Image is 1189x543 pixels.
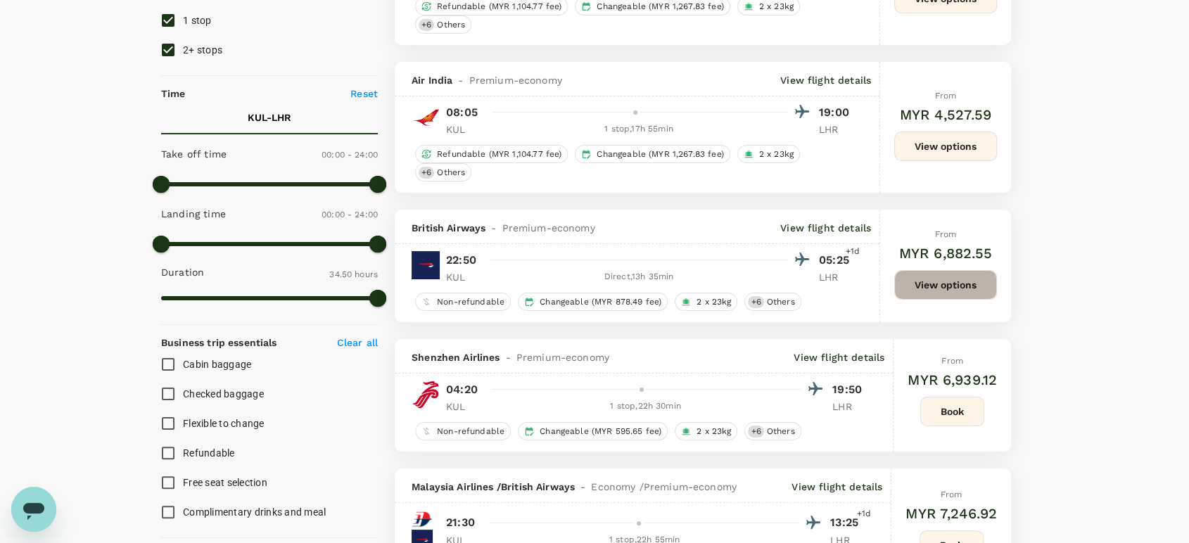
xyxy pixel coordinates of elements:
[920,397,984,426] button: Book
[183,447,235,459] span: Refundable
[905,502,997,525] h6: MYR 7,246.92
[941,490,962,499] span: From
[691,296,737,308] span: 2 x 23kg
[490,400,801,414] div: 1 stop , 22h 30min
[754,148,799,160] span: 2 x 23kg
[431,19,471,31] span: Others
[183,388,264,400] span: Checked baggage
[490,270,788,284] div: Direct , 13h 35min
[748,296,763,308] span: + 6
[832,381,867,398] p: 19:50
[761,426,801,437] span: Others
[419,19,434,31] span: + 6
[415,15,471,34] div: +6Others
[161,265,204,279] p: Duration
[591,148,729,160] span: Changeable (MYR 1,267.83 fee)
[11,487,56,532] iframe: Button to launch messaging window
[248,110,291,124] p: KUL - LHR
[183,418,265,429] span: Flexible to change
[819,122,854,136] p: LHR
[591,480,643,494] span: Economy /
[780,73,871,87] p: View flight details
[575,480,591,494] span: -
[935,91,957,101] span: From
[161,207,226,221] p: Landing time
[691,426,737,437] span: 2 x 23kg
[516,350,609,364] span: Premium-economy
[412,509,433,530] img: MH
[329,269,378,279] span: 34.50 hours
[412,381,440,409] img: ZH
[744,422,801,440] div: +6Others
[446,252,476,269] p: 22:50
[415,145,568,163] div: Refundable (MYR 1,104.77 fee)
[518,293,668,311] div: Changeable (MYR 878.49 fee)
[857,507,871,521] span: +1d
[502,221,594,235] span: Premium-economy
[183,506,326,518] span: Complimentary drinks and meal
[415,293,511,311] div: Non-refundable
[900,103,992,126] h6: MYR 4,527.59
[183,359,251,370] span: Cabin baggage
[161,337,277,348] strong: Business trip essentials
[415,422,511,440] div: Non-refundable
[183,15,212,26] span: 1 stop
[161,147,227,161] p: Take off time
[412,73,452,87] span: Air India
[846,245,860,259] span: +1d
[490,122,788,136] div: 1 stop , 17h 55min
[761,296,801,308] span: Others
[431,426,510,437] span: Non-refundable
[832,400,867,414] p: LHR
[935,229,957,239] span: From
[941,356,963,366] span: From
[737,145,800,163] div: 2 x 23kg
[469,73,562,87] span: Premium-economy
[446,400,481,414] p: KUL
[412,251,440,279] img: BA
[534,296,667,308] span: Changeable (MYR 878.49 fee)
[754,1,799,13] span: 2 x 23kg
[446,270,481,284] p: KUL
[819,252,854,269] p: 05:25
[591,1,729,13] span: Changeable (MYR 1,267.83 fee)
[446,104,478,121] p: 08:05
[794,350,884,364] p: View flight details
[337,336,378,350] p: Clear all
[412,350,500,364] span: Shenzhen Airlines
[412,480,575,494] span: Malaysia Airlines / British Airways
[431,1,567,13] span: Refundable (MYR 1,104.77 fee)
[894,270,997,300] button: View options
[830,514,865,531] p: 13:25
[419,167,434,179] span: + 6
[894,132,997,161] button: View options
[350,87,378,101] p: Reset
[744,293,801,311] div: +6Others
[322,210,378,219] span: 00:00 - 24:00
[446,381,478,398] p: 04:20
[819,270,854,284] p: LHR
[748,426,763,437] span: + 6
[322,150,378,160] span: 00:00 - 24:00
[500,350,516,364] span: -
[675,293,737,311] div: 2 x 23kg
[446,514,475,531] p: 21:30
[819,104,854,121] p: 19:00
[908,369,997,391] h6: MYR 6,939.12
[415,163,471,181] div: +6Others
[452,73,469,87] span: -
[161,87,186,101] p: Time
[431,167,471,179] span: Others
[534,426,667,437] span: Changeable (MYR 595.65 fee)
[412,221,485,235] span: British Airways
[899,242,993,264] h6: MYR 6,882.55
[485,221,502,235] span: -
[412,103,440,132] img: AI
[446,122,481,136] p: KUL
[780,221,871,235] p: View flight details
[183,477,267,488] span: Free seat selection
[183,44,222,56] span: 2+ stops
[431,148,567,160] span: Refundable (MYR 1,104.77 fee)
[791,480,882,494] p: View flight details
[431,296,510,308] span: Non-refundable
